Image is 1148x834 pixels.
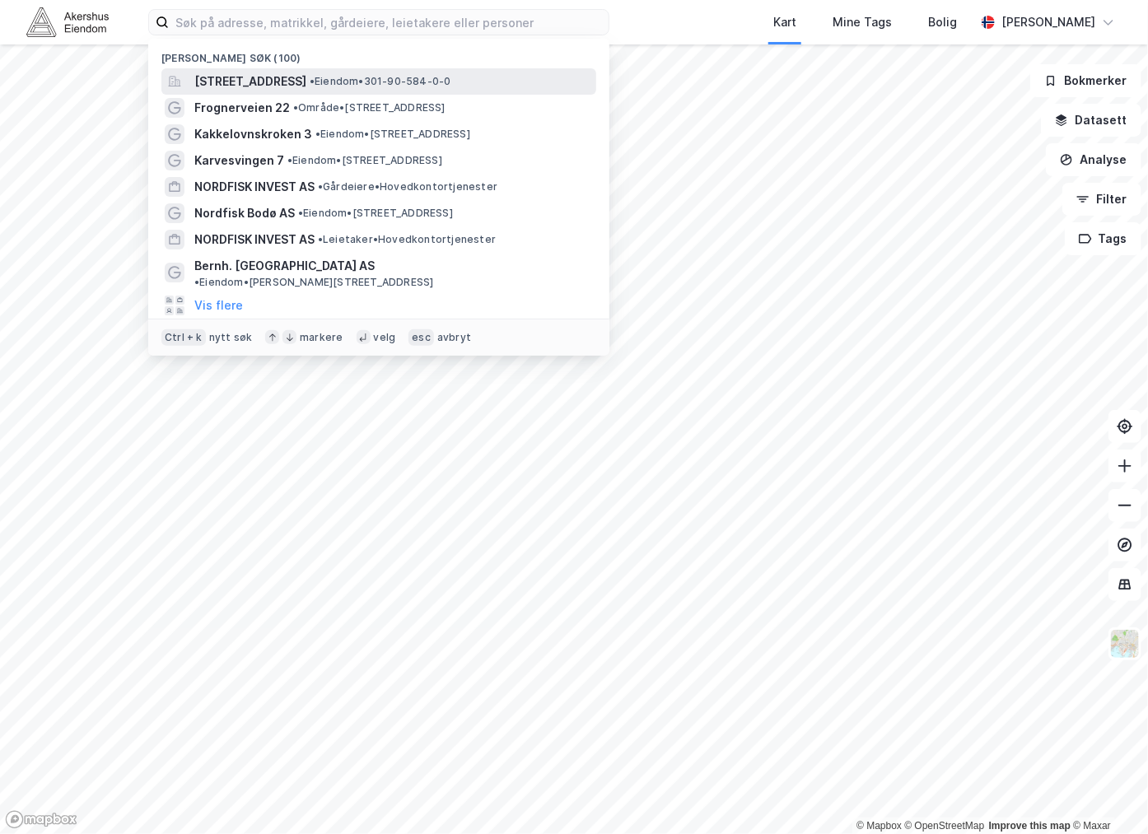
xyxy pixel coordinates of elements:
span: Leietaker • Hovedkontortjenester [318,233,496,246]
span: Eiendom • [PERSON_NAME][STREET_ADDRESS] [194,276,434,289]
span: Nordfisk Bodø AS [194,203,295,223]
div: markere [300,331,343,344]
img: akershus-eiendom-logo.9091f326c980b4bce74ccdd9f866810c.svg [26,7,109,36]
button: Tags [1065,222,1141,255]
div: [PERSON_NAME] søk (100) [148,39,609,68]
div: Mine Tags [833,12,892,32]
div: velg [374,331,396,344]
img: Z [1109,628,1141,659]
div: avbryt [437,331,471,344]
button: Bokmerker [1030,64,1141,97]
span: Kakkelovnskroken 3 [194,124,312,144]
span: Karvesvingen 7 [194,151,284,170]
button: Analyse [1046,143,1141,176]
a: Mapbox homepage [5,810,77,829]
div: nytt søk [209,331,253,344]
a: Mapbox [856,820,902,832]
span: • [318,233,323,245]
span: Gårdeiere • Hovedkontortjenester [318,180,497,193]
span: Frognerveien 22 [194,98,290,118]
button: Vis flere [194,296,243,315]
span: • [315,128,320,140]
span: Eiendom • 301-90-584-0-0 [310,75,451,88]
span: • [293,101,298,114]
span: • [310,75,315,87]
span: Eiendom • [STREET_ADDRESS] [315,128,470,141]
div: esc [408,329,434,346]
a: Improve this map [989,820,1071,832]
button: Datasett [1041,104,1141,137]
span: Eiendom • [STREET_ADDRESS] [298,207,453,220]
button: Filter [1062,183,1141,216]
span: • [287,154,292,166]
div: Ctrl + k [161,329,206,346]
span: [STREET_ADDRESS] [194,72,306,91]
span: • [298,207,303,219]
span: Eiendom • [STREET_ADDRESS] [287,154,442,167]
div: Kart [773,12,796,32]
div: Bolig [928,12,957,32]
span: Bernh. [GEOGRAPHIC_DATA] AS [194,256,375,276]
span: NORDFISK INVEST AS [194,230,315,249]
input: Søk på adresse, matrikkel, gårdeiere, leietakere eller personer [169,10,609,35]
a: OpenStreetMap [905,820,985,832]
span: Område • [STREET_ADDRESS] [293,101,446,114]
div: [PERSON_NAME] [1001,12,1095,32]
div: Kontrollprogram for chat [1066,755,1148,834]
span: NORDFISK INVEST AS [194,177,315,197]
span: • [318,180,323,193]
span: • [194,276,199,288]
iframe: Chat Widget [1066,755,1148,834]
